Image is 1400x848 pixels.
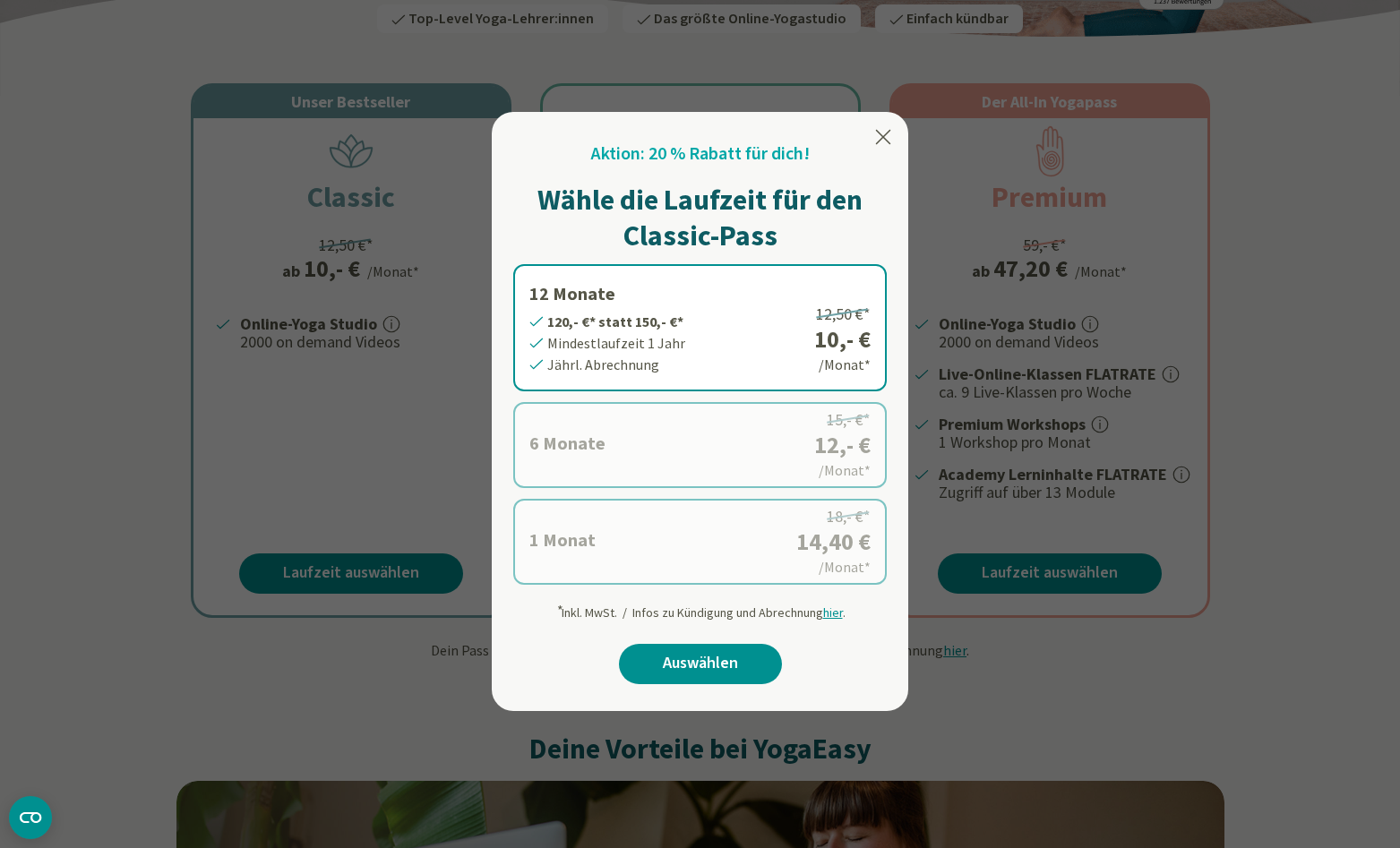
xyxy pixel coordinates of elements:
[619,644,782,684] a: Auswählen
[9,796,52,839] button: CMP-Widget öffnen
[513,182,887,253] h1: Wähle die Laufzeit für den Classic-Pass
[823,604,843,621] span: hier
[555,595,846,622] div: Inkl. MwSt. / Infos zu Kündigung und Abrechnung .
[591,141,810,167] h2: Aktion: 20 % Rabatt für dich!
